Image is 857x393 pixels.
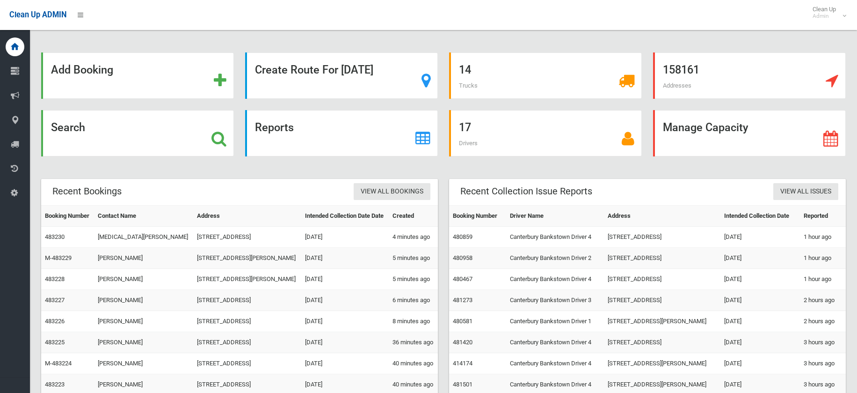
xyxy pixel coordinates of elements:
strong: Reports [255,121,294,134]
strong: Manage Capacity [663,121,748,134]
td: 36 minutes ago [389,332,438,353]
th: Created [389,206,438,227]
td: [STREET_ADDRESS] [193,332,301,353]
a: M-483224 [45,360,72,367]
td: [DATE] [720,227,800,248]
td: [STREET_ADDRESS] [604,248,720,269]
td: 5 minutes ago [389,248,438,269]
td: 1 hour ago [800,269,846,290]
td: [PERSON_NAME] [94,248,194,269]
td: [DATE] [720,311,800,332]
a: M-483229 [45,254,72,261]
a: Create Route For [DATE] [245,52,438,99]
td: [STREET_ADDRESS][PERSON_NAME] [604,311,720,332]
td: 3 hours ago [800,353,846,374]
th: Intended Collection Date [720,206,800,227]
td: [STREET_ADDRESS] [604,227,720,248]
a: 480859 [453,233,472,240]
td: [STREET_ADDRESS][PERSON_NAME] [193,269,301,290]
a: 483230 [45,233,65,240]
td: Canterbury Bankstown Driver 1 [506,311,604,332]
strong: Create Route For [DATE] [255,63,373,76]
td: [DATE] [301,290,389,311]
header: Recent Collection Issue Reports [449,182,603,200]
span: Clean Up [808,6,845,20]
th: Contact Name [94,206,194,227]
td: Canterbury Bankstown Driver 4 [506,227,604,248]
td: 2 hours ago [800,290,846,311]
td: Canterbury Bankstown Driver 4 [506,269,604,290]
td: 2 hours ago [800,311,846,332]
td: [DATE] [301,227,389,248]
td: [STREET_ADDRESS] [604,332,720,353]
td: 4 minutes ago [389,227,438,248]
a: Search [41,110,234,156]
td: Canterbury Bankstown Driver 4 [506,332,604,353]
a: View All Issues [773,183,838,200]
header: Recent Bookings [41,182,133,200]
th: Driver Name [506,206,604,227]
td: [MEDICAL_DATA][PERSON_NAME] [94,227,194,248]
td: [DATE] [720,332,800,353]
td: [DATE] [301,269,389,290]
a: Manage Capacity [653,110,846,156]
th: Address [193,206,301,227]
td: [STREET_ADDRESS] [193,227,301,248]
td: [STREET_ADDRESS] [604,269,720,290]
td: 1 hour ago [800,227,846,248]
td: [DATE] [720,269,800,290]
a: 483225 [45,339,65,346]
a: 481273 [453,297,472,304]
a: 480958 [453,254,472,261]
strong: 17 [459,121,471,134]
a: 483226 [45,318,65,325]
a: 158161 Addresses [653,52,846,99]
a: 17 Drivers [449,110,642,156]
td: [DATE] [301,311,389,332]
td: 6 minutes ago [389,290,438,311]
td: [STREET_ADDRESS] [193,311,301,332]
th: Booking Number [41,206,94,227]
td: [PERSON_NAME] [94,332,194,353]
td: [STREET_ADDRESS][PERSON_NAME] [193,248,301,269]
td: [PERSON_NAME] [94,269,194,290]
strong: Search [51,121,85,134]
td: [DATE] [720,248,800,269]
span: Drivers [459,140,478,147]
th: Address [604,206,720,227]
td: 1 hour ago [800,248,846,269]
th: Reported [800,206,846,227]
td: [PERSON_NAME] [94,311,194,332]
td: [PERSON_NAME] [94,290,194,311]
a: 14 Trucks [449,52,642,99]
a: 483223 [45,381,65,388]
a: 483228 [45,275,65,282]
a: Reports [245,110,438,156]
span: Clean Up ADMIN [9,10,66,19]
a: 480467 [453,275,472,282]
td: [STREET_ADDRESS] [193,353,301,374]
a: 481501 [453,381,472,388]
th: Booking Number [449,206,506,227]
td: 40 minutes ago [389,353,438,374]
td: Canterbury Bankstown Driver 2 [506,248,604,269]
td: [DATE] [720,353,800,374]
a: 483227 [45,297,65,304]
span: Addresses [663,82,691,89]
td: 5 minutes ago [389,269,438,290]
td: [PERSON_NAME] [94,353,194,374]
small: Admin [813,13,836,20]
strong: 14 [459,63,471,76]
td: [STREET_ADDRESS] [604,290,720,311]
td: [DATE] [301,248,389,269]
th: Intended Collection Date Date [301,206,389,227]
td: Canterbury Bankstown Driver 3 [506,290,604,311]
td: Canterbury Bankstown Driver 4 [506,353,604,374]
td: [DATE] [720,290,800,311]
a: View All Bookings [354,183,430,200]
strong: 158161 [663,63,699,76]
td: [DATE] [301,353,389,374]
a: Add Booking [41,52,234,99]
td: 8 minutes ago [389,311,438,332]
span: Trucks [459,82,478,89]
